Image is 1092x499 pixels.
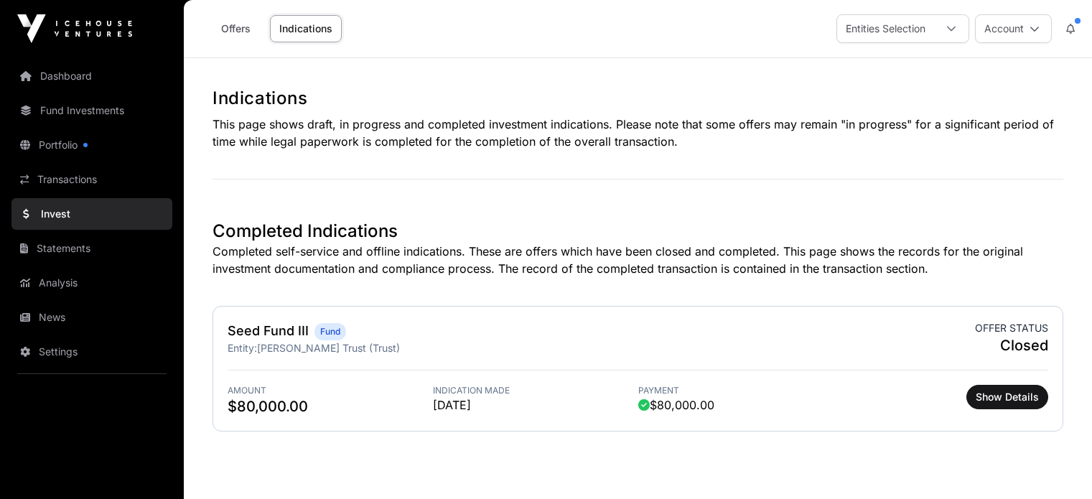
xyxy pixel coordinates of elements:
[966,385,1048,409] button: Show Details
[11,129,172,161] a: Portfolio
[638,385,844,396] span: Payment
[213,87,1063,110] h1: Indications
[270,15,342,42] a: Indications
[320,326,340,337] span: Fund
[976,390,1039,404] span: Show Details
[975,335,1048,355] span: Closed
[11,233,172,264] a: Statements
[213,220,1063,243] h1: Completed Indications
[228,385,433,396] span: Amount
[257,342,400,354] span: [PERSON_NAME] Trust (Trust)
[975,14,1052,43] button: Account
[11,164,172,195] a: Transactions
[638,396,714,414] span: $80,000.00
[433,396,638,414] span: [DATE]
[11,336,172,368] a: Settings
[11,198,172,230] a: Invest
[213,243,1063,277] p: Completed self-service and offline indications. These are offers which have been closed and compl...
[17,14,132,43] img: Icehouse Ventures Logo
[228,321,309,341] h2: Seed Fund III
[11,60,172,92] a: Dashboard
[207,15,264,42] a: Offers
[837,15,934,42] div: Entities Selection
[975,321,1048,335] span: Offer status
[11,302,172,333] a: News
[433,385,638,396] span: Indication Made
[11,95,172,126] a: Fund Investments
[228,342,257,354] span: Entity:
[228,396,433,416] span: $80,000.00
[1020,430,1092,499] iframe: Chat Widget
[11,267,172,299] a: Analysis
[213,116,1063,150] p: This page shows draft, in progress and completed investment indications. Please note that some of...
